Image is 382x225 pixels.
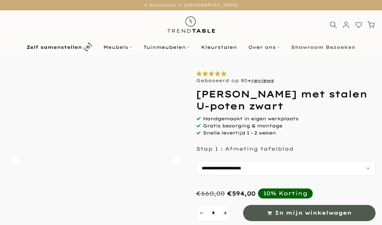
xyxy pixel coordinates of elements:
span: Gratis bezorging & montage [203,123,282,129]
button: Carousel Next Arrow [173,156,181,164]
a: Tuinmeubelen [138,43,196,51]
a: Showroom Bezoeken [286,43,361,51]
img: trend-table [163,10,219,39]
h1: [PERSON_NAME] met stalen U-poten zwart [196,88,376,112]
select: autocomplete="off" [196,161,376,176]
button: increment [220,205,230,221]
strong: + [247,78,251,83]
span: In mijn winkelwagen [275,208,352,218]
b: Zelf samenstellen [27,45,82,49]
div: €594,00 [227,190,255,197]
p: Stap 1 : Afmeting tafelblad [196,145,294,152]
button: In mijn winkelwagen [243,205,376,221]
div: 10% Korting [263,190,308,197]
p: ✔ Showroom in [GEOGRAPHIC_DATA] [8,2,374,9]
span: Handgemaakt in eigen werkplaats [203,116,298,122]
a: Meubels [98,43,138,51]
input: Quantity [206,205,220,221]
a: Over ons [243,43,286,51]
b: Showroom Bezoeken [291,45,355,49]
button: Carousel Back Arrow [12,156,19,164]
a: Zelf samenstellen [21,41,98,53]
span: Snelle levertijd 1 - 2 weken [203,130,276,136]
p: Gebaseerd op 80 [196,78,274,83]
a: Kleurstalen [196,43,243,51]
div: €660,00 [196,190,225,197]
button: decrement [196,205,206,221]
a: reviews [251,78,274,83]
